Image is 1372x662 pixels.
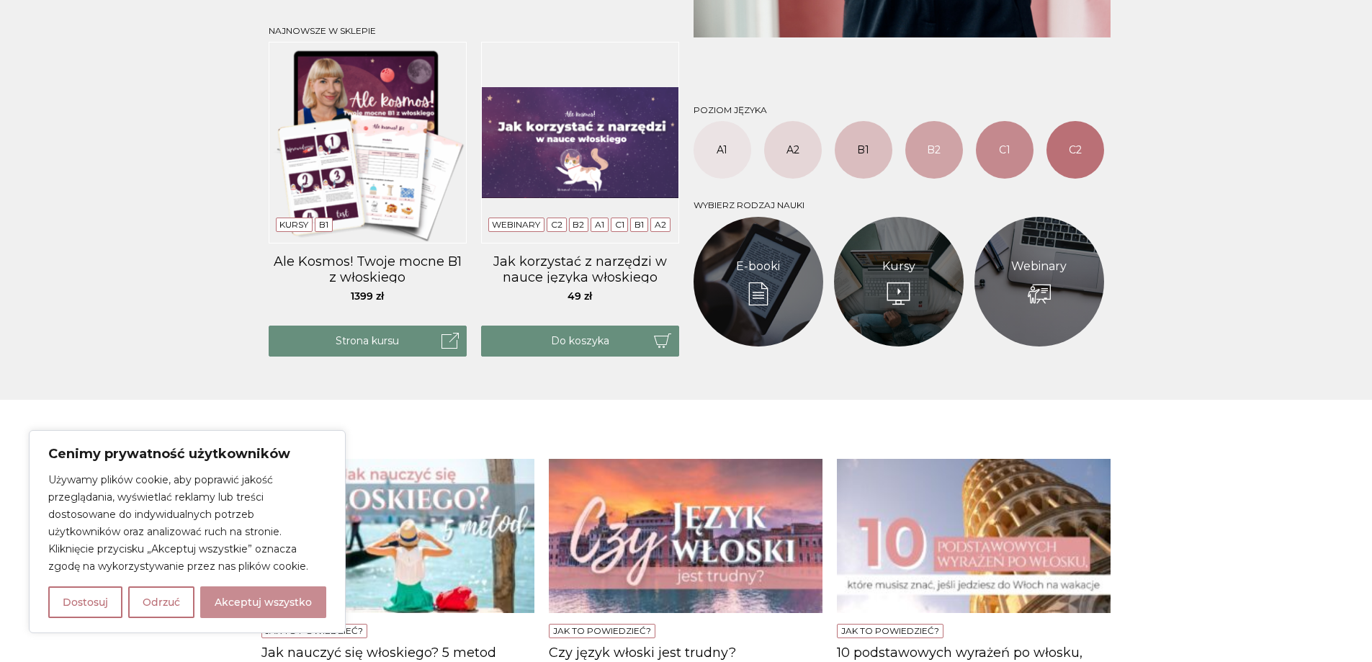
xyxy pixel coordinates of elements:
span: 49 [568,290,592,303]
a: B2 [573,219,584,230]
button: Dostosuj [48,586,122,618]
a: B1 [319,219,328,230]
a: Webinary [1011,258,1067,275]
span: 1399 [351,290,384,303]
h3: Poziom języka [694,105,1104,115]
a: Kursy [279,219,308,230]
p: Cenimy prywatność użytkowników [48,445,326,462]
a: C2 [551,219,562,230]
button: Odrzuć [128,586,194,618]
h3: Wybierz rodzaj nauki [694,200,1104,210]
a: Jak to powiedzieć? [553,625,651,636]
a: Webinary [492,219,540,230]
a: B2 [905,121,963,179]
button: Do koszyka [481,326,679,357]
a: Kursy [882,258,915,275]
a: E-booki [736,258,780,275]
a: C1 [615,219,624,230]
a: A2 [655,219,666,230]
a: Strona kursu [269,326,467,357]
a: C2 [1046,121,1104,179]
a: B1 [635,219,644,230]
a: C1 [976,121,1034,179]
a: A1 [595,219,604,230]
a: A1 [694,121,751,179]
a: Jak korzystać z narzędzi w nauce języka włoskiego [481,254,679,283]
a: Ale Kosmos! Twoje mocne B1 z włoskiego [269,254,467,283]
a: A2 [764,121,822,179]
a: Jak to powiedzieć? [841,625,939,636]
a: B1 [835,121,892,179]
h3: Włoskielove [261,443,1111,453]
button: Akceptuj wszystko [200,586,326,618]
h3: Najnowsze w sklepie [269,26,679,36]
p: Używamy plików cookie, aby poprawić jakość przeglądania, wyświetlać reklamy lub treści dostosowan... [48,471,326,575]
